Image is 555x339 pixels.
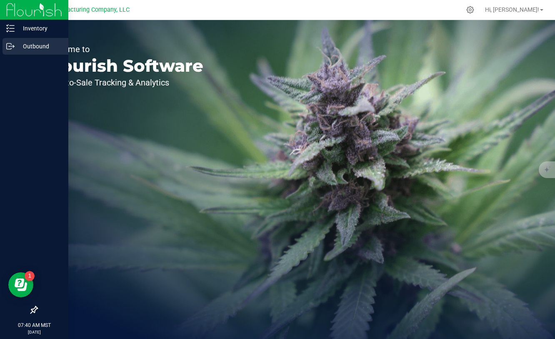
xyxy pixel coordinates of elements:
[45,78,203,87] p: Seed-to-Sale Tracking & Analytics
[465,6,475,14] div: Manage settings
[8,272,33,297] iframe: Resource center
[4,329,65,335] p: [DATE]
[485,6,539,13] span: Hi, [PERSON_NAME]!
[6,42,15,50] inline-svg: Outbound
[25,271,35,281] iframe: Resource center unread badge
[4,321,65,329] p: 07:40 AM MST
[40,6,130,13] span: BB Manufacturing Company, LLC
[6,24,15,33] inline-svg: Inventory
[15,23,65,33] p: Inventory
[15,41,65,51] p: Outbound
[45,58,203,74] p: Flourish Software
[45,45,203,53] p: Welcome to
